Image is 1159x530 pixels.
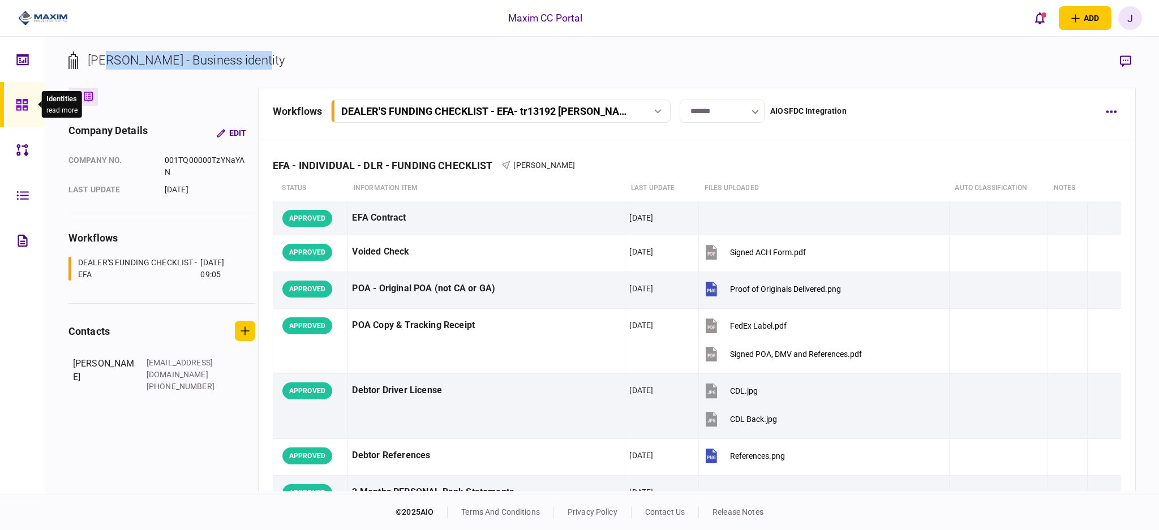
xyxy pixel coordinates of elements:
[629,320,653,331] div: [DATE]
[18,10,68,27] img: client company logo
[568,507,617,516] a: privacy policy
[1059,6,1111,30] button: open adding identity options
[282,244,332,261] div: APPROVED
[629,283,653,294] div: [DATE]
[165,154,247,178] div: 001TQ00000TzYNaYAN
[200,257,241,281] div: [DATE] 09:05
[68,123,148,143] div: company details
[508,11,583,25] div: Maxim CC Portal
[147,381,220,393] div: [PHONE_NUMBER]
[341,105,634,117] div: DEALER'S FUNDING CHECKLIST - EFA - tr13192 [PERSON_NAME]
[273,160,502,171] div: EFA - INDIVIDUAL - DLR - FUNDING CHECKLIST
[629,486,653,498] div: [DATE]
[703,378,758,403] button: CDL.jpg
[730,415,777,424] div: CDL Back.jpg
[703,276,841,301] button: Proof of Originals Delivered.png
[352,480,621,505] div: 3 Months PERSONAL Bank Statements
[1118,6,1142,30] button: J
[629,212,653,223] div: [DATE]
[282,484,332,501] div: APPROVED
[273,104,322,119] div: workflows
[1048,175,1087,201] th: notes
[147,357,220,381] div: [EMAIL_ADDRESS][DOMAIN_NAME]
[68,324,110,339] div: contacts
[352,378,621,403] div: Debtor Driver License
[629,385,653,396] div: [DATE]
[165,184,247,196] div: [DATE]
[352,313,621,338] div: POA Copy & Tracking Receipt
[730,350,862,359] div: Signed POA, DMV and References.pdf
[1028,6,1052,30] button: open notifications list
[282,210,332,227] div: APPROVED
[730,321,787,330] div: FedEx Label.pdf
[282,382,332,399] div: APPROVED
[282,447,332,464] div: APPROVED
[68,184,153,196] div: last update
[282,281,332,298] div: APPROVED
[68,257,241,281] a: DEALER'S FUNDING CHECKLIST - EFA[DATE] 09:05
[703,313,787,338] button: FedEx Label.pdf
[513,161,575,170] span: [PERSON_NAME]
[352,205,621,231] div: EFA Contract
[645,507,685,516] a: contact us
[770,105,847,117] div: AIOSFDC Integration
[78,257,198,281] div: DEALER'S FUNDING CHECKLIST - EFA
[629,450,653,461] div: [DATE]
[730,386,758,395] div: CDL.jpg
[703,239,806,265] button: Signed ACH Form.pdf
[273,175,348,201] th: status
[703,341,862,367] button: Signed POA, DMV and References.pdf
[68,230,255,245] div: workflows
[331,100,671,123] button: DEALER'S FUNDING CHECKLIST - EFA- tr13192 [PERSON_NAME]
[625,175,699,201] th: last update
[730,451,785,460] div: References.png
[712,507,763,516] a: release notes
[629,246,653,257] div: [DATE]
[46,93,78,105] div: Identities
[461,507,540,516] a: terms and conditions
[88,51,285,70] div: [PERSON_NAME] - Business identity
[396,506,448,518] div: © 2025 AIO
[282,317,332,334] div: APPROVED
[73,357,135,393] div: [PERSON_NAME]
[703,443,785,468] button: References.png
[949,175,1048,201] th: auto classification
[46,106,78,114] button: read more
[348,175,625,201] th: Information item
[352,239,621,265] div: Voided Check
[352,443,621,468] div: Debtor References
[703,406,777,432] button: CDL Back.jpg
[699,175,949,201] th: Files uploaded
[730,248,806,257] div: Signed ACH Form.pdf
[68,154,153,178] div: company no.
[352,276,621,301] div: POA - Original POA (not CA or GA)
[730,285,841,294] div: Proof of Originals Delivered.png
[208,123,255,143] button: Edit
